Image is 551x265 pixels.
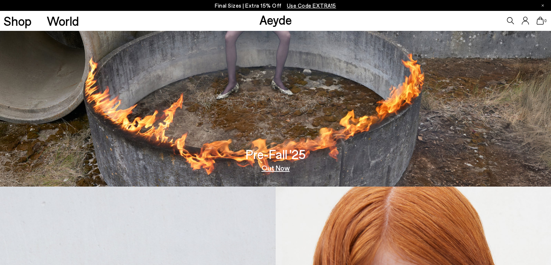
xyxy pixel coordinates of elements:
span: 0 [544,19,547,23]
a: 0 [537,17,544,25]
h3: Pre-Fall '25 [246,148,306,160]
a: Out Now [262,164,290,171]
a: World [47,15,79,27]
a: Shop [4,15,32,27]
p: Final Sizes | Extra 15% Off [215,1,336,10]
a: Aeyde [259,12,292,27]
span: Navigate to /collections/ss25-final-sizes [287,2,336,9]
